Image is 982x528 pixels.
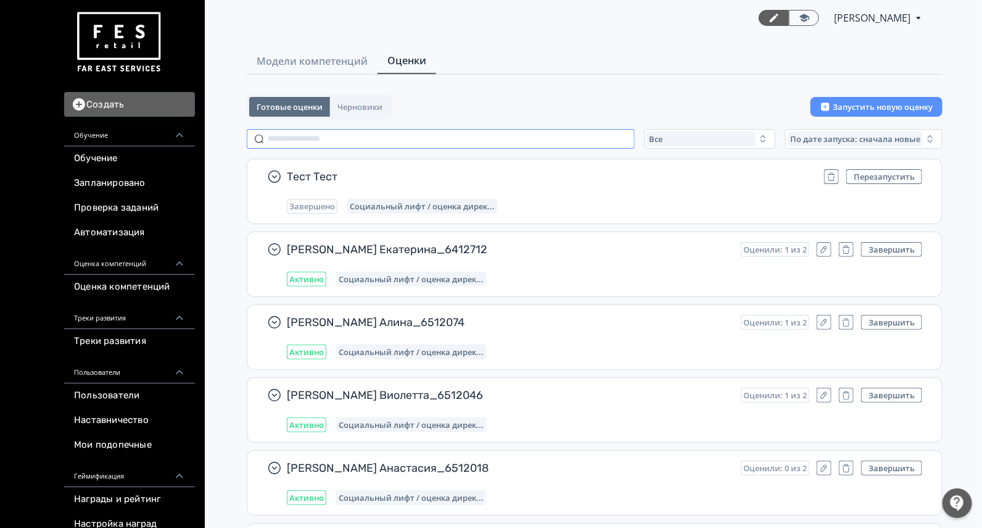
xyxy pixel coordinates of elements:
div: Пользователи [64,354,195,383]
span: Завершено [289,201,335,211]
span: Социальный лифт / оценка директора магазина [339,493,484,503]
span: Готовые оценки [257,102,323,112]
span: Оценили: 0 из 2 [743,463,807,473]
span: Все [650,134,663,144]
span: Активно [289,274,324,284]
span: Светлана Илюхина [834,10,912,25]
span: Оценили: 1 из 2 [743,317,807,327]
span: [PERSON_NAME] Анастасия_6512018 [287,461,731,476]
img: https://files.teachbase.ru/system/account/57463/logo/medium-936fc5084dd2c598f50a98b9cbe0469a.png [74,7,163,77]
span: Социальный лифт / оценка директора магазина [339,420,484,430]
button: Создать [64,92,195,117]
a: Автоматизация [64,220,195,245]
a: Пользователи [64,383,195,408]
span: [PERSON_NAME] Виолетта_6512046 [287,388,731,403]
button: Завершить [861,388,922,403]
span: Оценили: 1 из 2 [743,390,807,400]
button: Готовые оценки [249,97,330,117]
span: Активно [289,420,324,430]
div: Обучение [64,117,195,146]
div: Оценка компетенций [64,245,195,275]
button: Завершить [861,315,922,330]
span: Оценки [387,53,426,68]
button: Завершить [861,461,922,476]
button: Запустить новую оценку [811,97,943,117]
a: Наставничество [64,408,195,433]
span: Тест Тест [287,169,814,184]
span: [PERSON_NAME] Екатерина_6412712 [287,242,731,257]
span: [PERSON_NAME] Алина_6512074 [287,315,731,330]
span: Активно [289,347,324,357]
a: Оценка компетенций [64,275,195,300]
span: Модели компетенций [257,54,368,69]
button: По дате запуска: сначала новые [785,129,943,149]
button: Завершить [861,242,922,257]
button: Все [645,129,775,149]
a: Запланировано [64,171,195,196]
button: Черновики [330,97,390,117]
div: Треки развития [64,300,195,329]
a: Переключиться в режим ученика [789,10,819,26]
a: Треки развития [64,329,195,354]
span: Социальный лифт / оценка директора магазина [350,201,495,211]
span: Активно [289,493,324,503]
a: Обучение [64,146,195,171]
span: Черновики [337,102,382,112]
span: По дате запуска: сначала новые [790,134,920,144]
a: Мои подопечные [64,433,195,458]
span: Социальный лифт / оценка директора магазина [339,274,484,284]
a: Проверка заданий [64,196,195,220]
a: Награды и рейтинг [64,487,195,512]
span: Оценили: 1 из 2 [743,245,807,254]
button: Перезапустить [846,169,922,184]
div: Геймификация [64,458,195,487]
span: Социальный лифт / оценка директора магазина [339,347,484,357]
